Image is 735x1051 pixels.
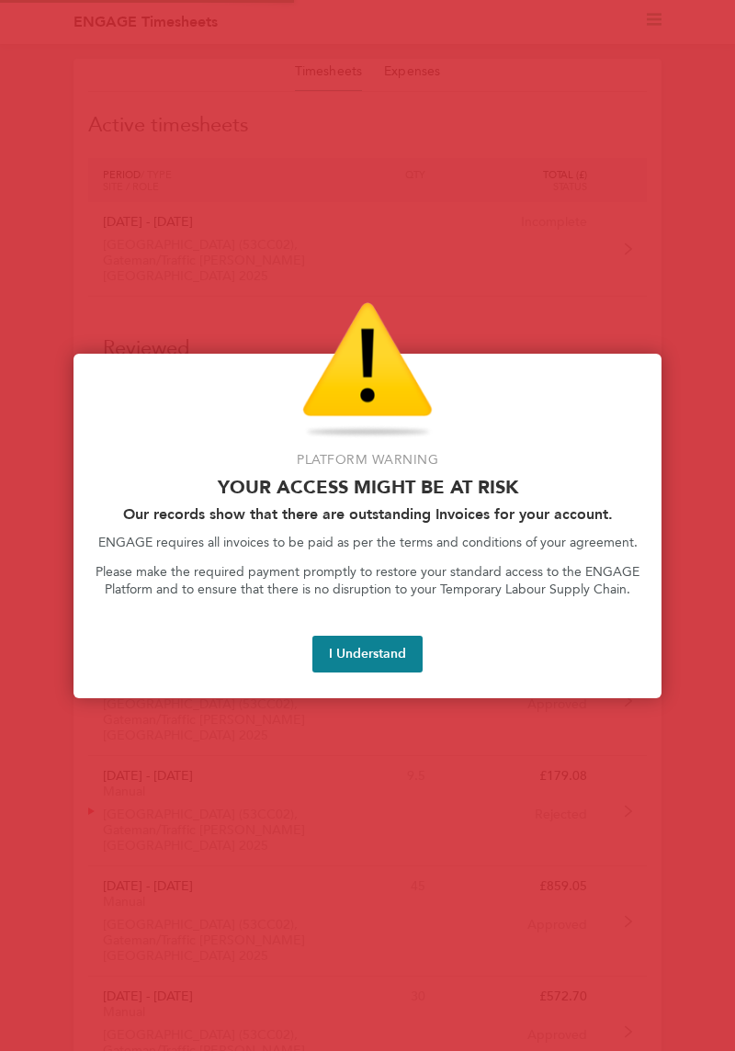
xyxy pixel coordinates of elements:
[96,476,639,498] p: Your access might be at risk
[96,505,639,523] h2: Our records show that there are outstanding Invoices for your account.
[73,354,661,698] div: Access At Risk
[96,534,639,552] p: ENGAGE requires all invoices to be paid as per the terms and conditions of your agreement.
[96,563,639,599] p: Please make the required payment promptly to restore your standard access to the ENGAGE Platform ...
[96,451,639,469] p: Platform Warning
[312,636,423,672] button: I Understand
[302,302,433,440] img: Warning Icon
